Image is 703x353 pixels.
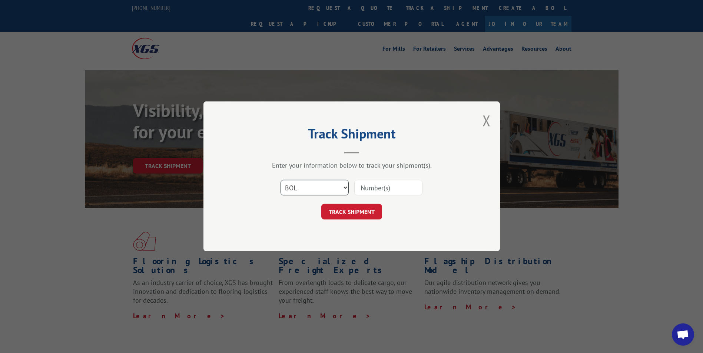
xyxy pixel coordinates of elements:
[241,161,463,170] div: Enter your information below to track your shipment(s).
[321,204,382,220] button: TRACK SHIPMENT
[483,111,491,130] button: Close modal
[354,180,422,196] input: Number(s)
[241,128,463,142] h2: Track Shipment
[672,323,694,346] div: Open chat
